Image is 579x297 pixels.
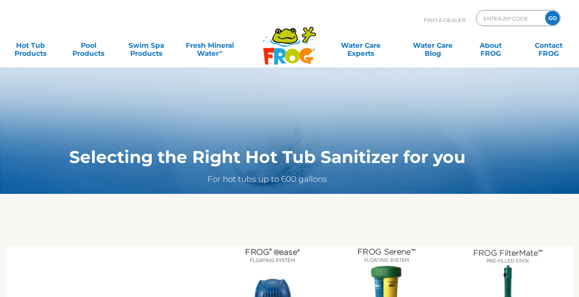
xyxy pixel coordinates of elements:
[8,37,53,53] a: Hot TubProducts
[468,37,513,53] a: AboutFROG
[545,11,560,25] input: GO
[324,37,397,53] a: Water CareExperts
[18,173,516,185] p: For hot tubs up to 600 gallons
[182,37,238,53] a: Fresh MineralWater∞
[66,37,111,53] a: PoolProducts
[410,37,455,53] a: Water CareBlog
[526,37,571,53] a: ContactFROG
[18,147,516,167] h1: Selecting the Right Hot Tub Sanitizer for you
[219,49,222,55] sup: ∞
[259,16,320,65] img: Frog Products Logo
[424,10,466,30] p: Find A Dealer
[124,37,169,53] a: Swim SpaProducts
